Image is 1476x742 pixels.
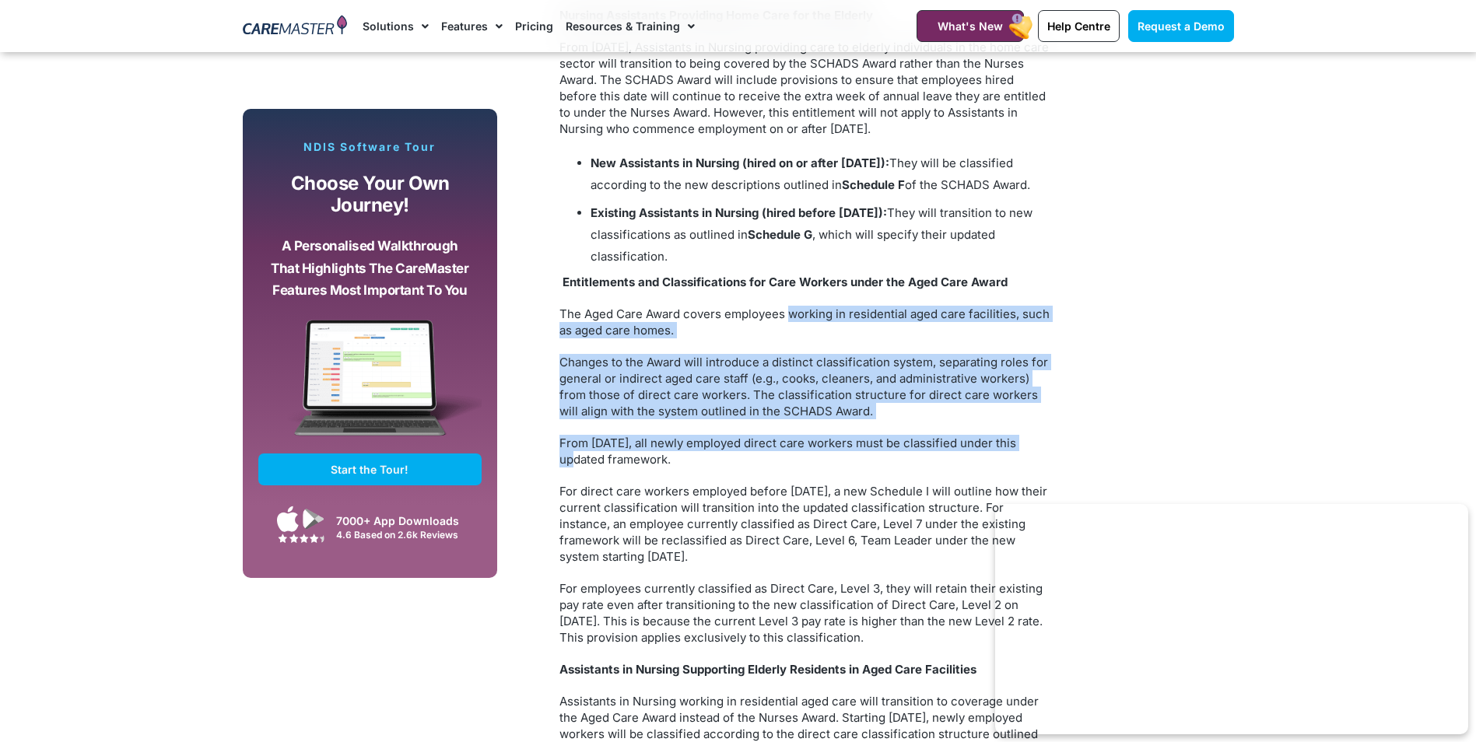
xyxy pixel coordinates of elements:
p: From [DATE], Assistants in Nursing providing care to elderly individuals in the home care sector ... [559,39,1050,137]
p: From [DATE], all newly employed direct care workers must be classified under this updated framework. [559,435,1050,467]
img: CareMaster Software Mockup on Screen [258,320,482,453]
strong: Existing Assistants in Nursing (hired before [DATE]): [591,205,887,220]
a: What's New [917,10,1024,42]
span: What's New [938,19,1003,33]
img: CareMaster Logo [243,15,348,38]
li: They will transition to new classifications as outlined in , which will specify their updated cla... [591,202,1050,268]
strong: Assistants in Nursing Supporting Elderly Residents in Aged Care Facilities [559,662,976,677]
strong: Schedule F [842,177,905,192]
div: 7000+ App Downloads [336,513,474,529]
strong: Schedule G [748,227,812,242]
p: For direct care workers employed before [DATE], a new Schedule I will outline how their current c... [559,483,1050,565]
span: Start the Tour! [331,463,408,476]
img: Google Play Store App Review Stars [278,534,324,543]
p: The Aged Care Award covers employees working in residential aged care facilities, such as aged ca... [559,306,1050,338]
img: Apple App Store Icon [277,506,299,532]
p: Choose your own journey! [270,173,471,217]
iframe: Popup CTA [995,504,1468,734]
span: Request a Demo [1138,19,1225,33]
strong: New Assistants in Nursing (hired on or after [DATE]): [591,156,889,170]
p: NDIS Software Tour [258,140,482,154]
a: Request a Demo [1128,10,1234,42]
a: Start the Tour! [258,453,482,485]
img: Google Play App Icon [303,507,324,530]
p: For employees currently classified as Direct Care, Level 3, they will retain their existing pay r... [559,580,1050,646]
p: A personalised walkthrough that highlights the CareMaster features most important to you [270,235,471,302]
span: Help Centre [1047,19,1110,33]
a: Help Centre [1038,10,1120,42]
p: Changes to the Award will introduce a distinct classification system, separating roles for genera... [559,354,1050,419]
strong: Entitlements and Classifications for Care Workers under the Aged Care Award [563,275,1008,289]
li: They will be classified according to the new descriptions outlined in of the SCHADS Award. [591,152,1050,196]
div: 4.6 Based on 2.6k Reviews [336,529,474,541]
